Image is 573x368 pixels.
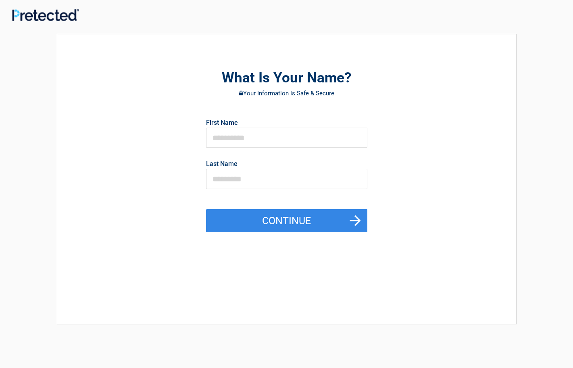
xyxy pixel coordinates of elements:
[206,161,238,167] label: Last Name
[102,90,472,97] h3: Your Information Is Safe & Secure
[206,209,367,233] button: Continue
[12,9,79,21] img: Main Logo
[206,120,238,126] label: First Name
[102,69,472,88] h2: What Is Your Name?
